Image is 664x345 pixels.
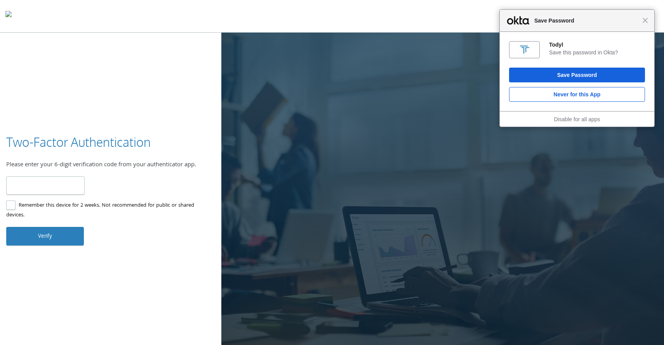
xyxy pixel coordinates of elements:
label: Remember this device for 2 weeks. Not recommended for public or shared devices. [6,201,209,220]
button: Save Password [509,68,645,82]
span: Save Password [530,16,642,25]
img: todyl-logo-dark.svg [5,8,12,24]
img: 1ZVIpoAAAAGSURBVAMA3XBiUAoNOqsAAAAASUVORK5CYII= [518,44,531,56]
span: Close [642,17,648,23]
div: Please enter your 6-digit verification code from your authenticator app. [6,160,215,171]
div: Save this password in Okta? [549,49,645,56]
a: Disable for all apps [554,116,600,122]
button: Never for this App [509,87,645,102]
h3: Two-Factor Authentication [6,134,151,151]
button: Verify [6,227,84,246]
div: Todyl [549,41,645,48]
